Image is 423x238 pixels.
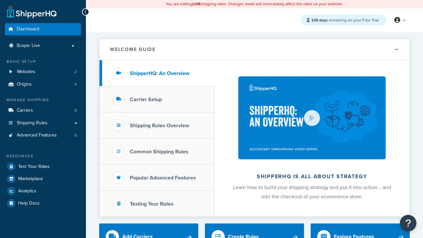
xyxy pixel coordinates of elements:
[5,197,81,209] a: Help Docs
[130,201,173,207] h3: Testing Your Rates
[193,1,201,7] b: LIVE
[18,164,50,170] span: Test Your Rates
[74,133,77,138] span: 0
[99,39,409,60] button: Welcome Guide
[5,78,81,91] a: Origins4
[130,97,162,102] h3: Carrier Setup
[400,215,416,231] button: Open Resource Center
[17,133,57,138] span: Advanced Features
[5,97,81,103] div: Manage Shipping
[5,66,81,78] li: Websites
[5,104,81,117] li: Carriers
[17,82,32,87] span: Origins
[74,69,77,75] span: 2
[5,161,81,173] a: Test Your Rates
[5,129,81,141] li: Advanced Features
[17,69,35,75] span: Websites
[130,149,188,155] h3: Common Shipping Rules
[311,17,379,23] span: remaining on your Free Trial
[130,70,189,76] h3: ShipperHQ: An Overview
[5,104,81,117] a: Carriers0
[17,43,40,49] span: Scope: Live
[5,59,81,64] div: Basic Setup
[311,17,328,23] strong: 235 days
[74,108,77,113] span: 0
[5,185,81,197] a: Analytics
[17,120,48,126] span: Shipping Rules
[5,78,81,91] li: Origins
[5,117,81,129] a: Shipping Rules
[5,129,81,141] a: Advanced Features0
[110,47,156,52] h2: Welcome Guide
[17,108,33,113] span: Carriers
[17,26,39,32] span: Dashboard
[238,76,386,159] img: ShipperHQ is all about strategy
[130,123,189,129] h3: Shipping Rules Overview
[232,174,392,179] h2: ShipperHQ is all about strategy
[233,183,391,200] span: Learn how to build your shipping strategy and put it into action… and into the checkout of your e...
[18,201,40,206] span: Help Docs
[18,188,36,194] span: Analytics
[18,176,43,182] span: Marketplace
[5,23,81,35] a: Dashboard
[74,82,77,87] span: 4
[130,175,196,181] h3: Popular Advanced Features
[5,66,81,78] a: Websites2
[5,153,81,159] div: Resources
[5,173,81,185] a: Marketplace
